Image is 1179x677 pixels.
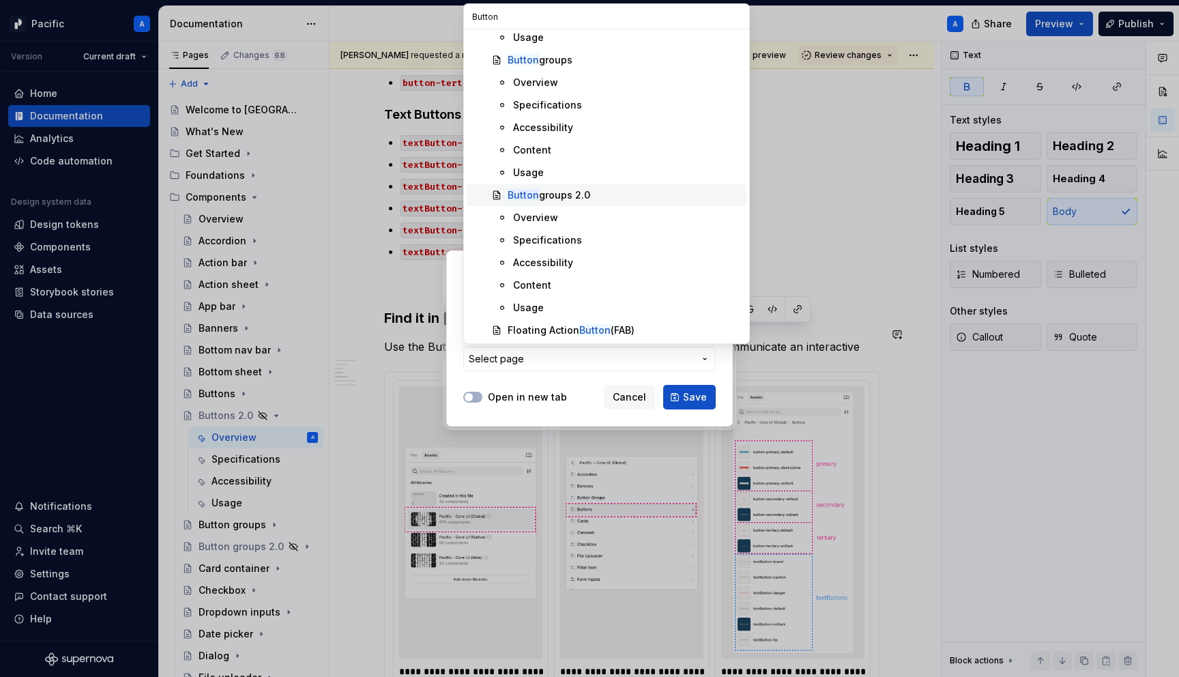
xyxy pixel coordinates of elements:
div: Content [513,278,551,292]
div: Overview [513,76,558,89]
div: Search in pages... [464,29,749,343]
div: Specifications [513,98,582,112]
mark: Button [579,324,611,336]
div: Content [513,143,551,157]
div: Overview [513,211,558,225]
div: groups 2.0 [508,188,590,202]
div: Accessibility [513,256,573,270]
input: Search in pages... [464,4,749,29]
div: Usage [513,166,544,179]
mark: Button [508,54,539,66]
div: Usage [513,301,544,315]
div: Floating Action (FAB) [508,323,635,337]
div: Usage [513,31,544,44]
mark: Button [508,189,539,201]
div: Accessibility [513,121,573,134]
div: groups [508,53,572,67]
div: Specifications [513,233,582,247]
